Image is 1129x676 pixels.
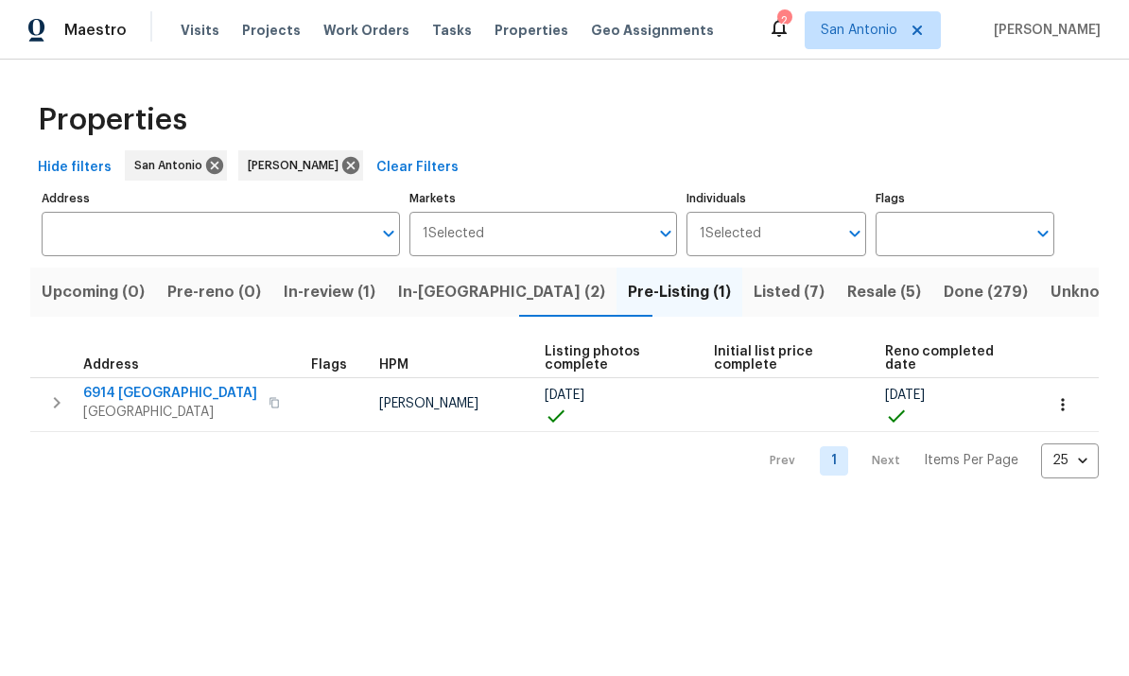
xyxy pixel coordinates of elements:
span: Flags [311,358,347,372]
span: Done (279) [944,279,1028,305]
label: Flags [876,193,1054,204]
span: Clear Filters [376,156,459,180]
span: Hide filters [38,156,112,180]
span: 1 Selected [700,226,761,242]
span: Visits [181,21,219,40]
div: [PERSON_NAME] [238,150,363,181]
span: 1 Selected [423,226,484,242]
span: Listing photos complete [545,345,682,372]
span: Address [83,358,139,372]
a: Goto page 1 [820,446,848,476]
nav: Pagination Navigation [752,443,1099,478]
span: [PERSON_NAME] [248,156,346,175]
span: Work Orders [323,21,409,40]
div: 2 [777,11,790,30]
button: Clear Filters [369,150,466,185]
span: Upcoming (0) [42,279,145,305]
span: In-review (1) [284,279,375,305]
span: Maestro [64,21,127,40]
button: Open [842,220,868,247]
span: Listed (7) [754,279,825,305]
span: Projects [242,21,301,40]
span: Geo Assignments [591,21,714,40]
button: Hide filters [30,150,119,185]
p: Items Per Page [924,451,1018,470]
span: HPM [379,358,408,372]
span: In-[GEOGRAPHIC_DATA] (2) [398,279,605,305]
span: [PERSON_NAME] [986,21,1101,40]
span: Properties [495,21,568,40]
span: [GEOGRAPHIC_DATA] [83,403,257,422]
span: [PERSON_NAME] [379,397,478,410]
button: Open [652,220,679,247]
span: Resale (5) [847,279,921,305]
span: Properties [38,111,187,130]
span: Tasks [432,24,472,37]
span: Reno completed date [885,345,1010,372]
span: Pre-reno (0) [167,279,261,305]
div: 25 [1041,436,1099,485]
span: San Antonio [134,156,210,175]
button: Open [375,220,402,247]
span: Initial list price complete [714,345,854,372]
span: [DATE] [885,389,925,402]
div: San Antonio [125,150,227,181]
span: 6914 [GEOGRAPHIC_DATA] [83,384,257,403]
label: Individuals [686,193,865,204]
span: Pre-Listing (1) [628,279,731,305]
span: [DATE] [545,389,584,402]
label: Markets [409,193,678,204]
label: Address [42,193,400,204]
span: San Antonio [821,21,897,40]
button: Open [1030,220,1056,247]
